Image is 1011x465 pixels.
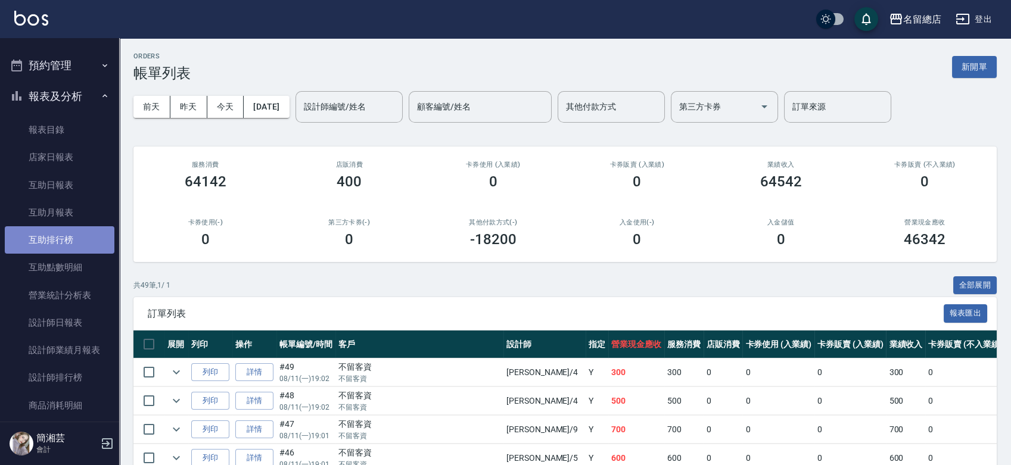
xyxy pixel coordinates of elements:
button: 名留總店 [884,7,946,32]
td: 0 [742,387,814,415]
th: 帳單編號/時間 [276,330,335,358]
h3: 400 [337,173,362,190]
p: 不留客資 [338,402,500,413]
h3: 64142 [185,173,226,190]
a: 設計師日報表 [5,309,114,336]
h3: 0 [920,173,929,190]
h3: 0 [633,231,641,248]
h3: 0 [633,173,641,190]
button: 新開單 [952,56,997,78]
td: 700 [886,416,925,444]
a: 互助點數明細 [5,254,114,281]
button: 列印 [191,392,229,410]
button: 前天 [133,96,170,118]
th: 列印 [188,330,232,358]
td: #47 [276,416,335,444]
td: #49 [276,358,335,386]
button: 全部展開 [953,276,997,295]
td: 0 [814,416,886,444]
h3: 46342 [904,231,945,248]
div: 不留客資 [338,361,500,373]
h3: 0 [489,173,497,190]
button: 報表匯出 [944,304,988,323]
td: 0 [925,416,1005,444]
button: 登出 [951,8,997,30]
a: 互助月報表 [5,199,114,226]
td: 0 [742,416,814,444]
th: 營業現金應收 [608,330,664,358]
a: 詳情 [235,363,273,382]
a: 報表目錄 [5,116,114,143]
h3: 0 [201,231,210,248]
a: 報表匯出 [944,307,988,319]
a: 詳情 [235,420,273,439]
p: 08/11 (一) 19:02 [279,373,332,384]
td: 0 [704,387,743,415]
td: 0 [814,387,886,415]
th: 客戶 [335,330,503,358]
button: 昨天 [170,96,207,118]
p: 08/11 (一) 19:01 [279,430,332,441]
a: 互助排行榜 [5,226,114,254]
a: 互助日報表 [5,171,114,199]
td: 300 [608,358,664,386]
td: 700 [608,416,664,444]
h3: 64542 [760,173,802,190]
img: Person [10,432,33,455]
h3: 0 [345,231,353,248]
td: [PERSON_NAME] /9 [503,416,586,444]
td: 0 [925,387,1005,415]
button: expand row [167,420,185,438]
td: Y [586,416,608,444]
td: 0 [704,358,743,386]
a: 新開單 [952,61,997,72]
td: 300 [886,358,925,386]
th: 指定 [586,330,608,358]
p: 共 49 筆, 1 / 1 [133,280,170,291]
td: [PERSON_NAME] /4 [503,358,586,386]
p: 08/11 (一) 19:02 [279,402,332,413]
td: 0 [742,358,814,386]
h2: 入金使用(-) [580,219,695,226]
a: 店家日報表 [5,143,114,171]
th: 卡券販賣 (不入業績) [925,330,1005,358]
td: 500 [664,387,704,415]
th: 業績收入 [886,330,925,358]
th: 操作 [232,330,276,358]
h3: 0 [777,231,785,248]
a: 詳情 [235,392,273,410]
a: 設計師業績月報表 [5,336,114,364]
h3: -18200 [470,231,517,248]
h3: 服務消費 [148,161,263,168]
h2: 卡券販賣 (入業績) [580,161,695,168]
h2: 入金儲值 [723,219,839,226]
td: 0 [704,416,743,444]
td: 700 [664,416,704,444]
button: Open [755,97,774,116]
th: 服務消費 [664,330,704,358]
h2: 其他付款方式(-) [435,219,551,226]
h2: 店販消費 [292,161,407,168]
div: 不留客資 [338,389,500,402]
td: 0 [814,358,886,386]
div: 名留總店 [903,12,941,27]
span: 訂單列表 [148,308,944,320]
button: 報表及分析 [5,81,114,112]
a: 設計師排行榜 [5,364,114,391]
td: #48 [276,387,335,415]
p: 會計 [36,444,97,455]
button: [DATE] [244,96,289,118]
p: 不留客資 [338,373,500,384]
th: 店販消費 [704,330,743,358]
a: 營業統計分析表 [5,282,114,309]
p: 不留客資 [338,430,500,441]
th: 設計師 [503,330,586,358]
td: 500 [608,387,664,415]
button: expand row [167,392,185,410]
td: [PERSON_NAME] /4 [503,387,586,415]
div: 不留客資 [338,418,500,430]
th: 卡券販賣 (入業績) [814,330,886,358]
button: 今天 [207,96,244,118]
h5: 簡湘芸 [36,432,97,444]
img: Logo [14,11,48,26]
